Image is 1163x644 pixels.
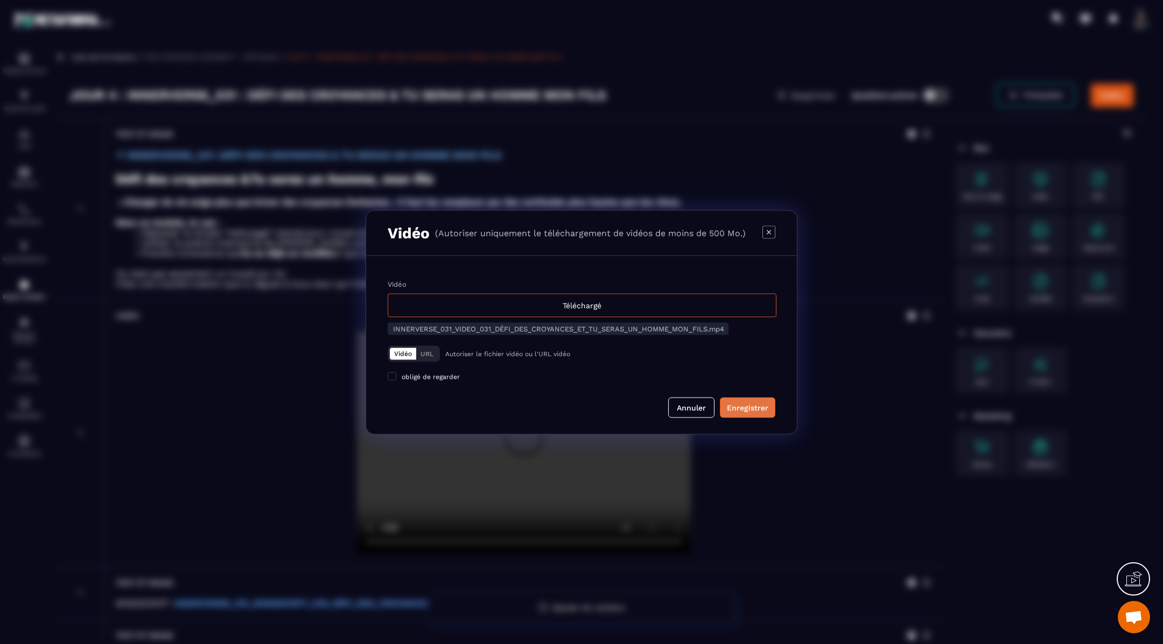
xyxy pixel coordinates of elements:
[720,397,775,417] button: Enregistrer
[668,397,714,417] button: Annuler
[388,293,776,317] div: Téléchargé
[416,348,438,359] button: URL
[445,350,570,357] p: Autoriser le fichier vidéo ou l'URL vidéo
[388,280,407,288] label: Vidéo
[1118,601,1150,633] a: Ouvrir le chat
[727,402,768,413] div: Enregistrer
[402,373,460,380] span: obligé de regarder
[388,224,430,242] h3: Vidéo
[390,348,416,359] button: Vidéo
[435,228,746,238] p: (Autoriser uniquement le téléchargement de vidéos de moins de 500 Mo.)
[393,324,724,332] span: INNERVERSE_031_VIDEO_031_DÉFI_DES_CROYANCES_ET_TU_SERAS_UN_HOMME_MON_FILS.mp4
